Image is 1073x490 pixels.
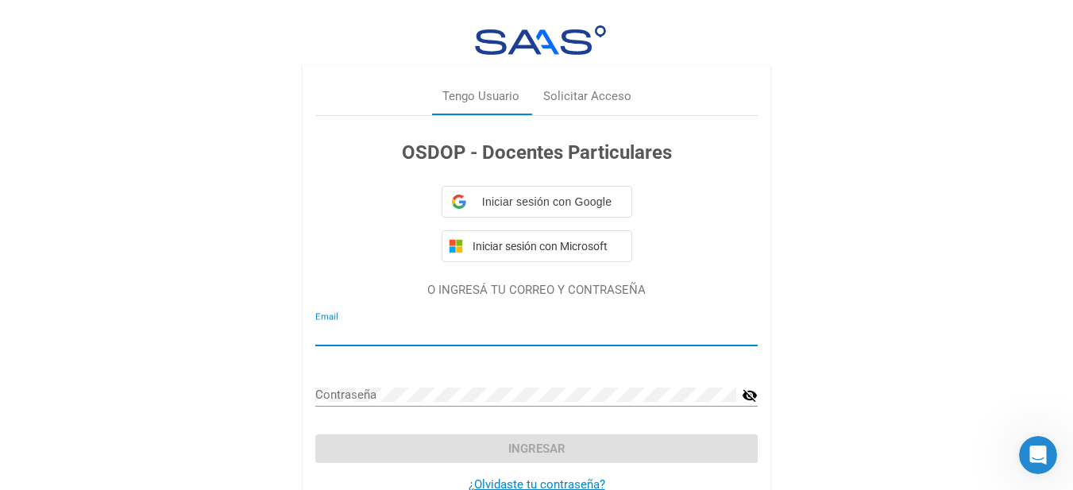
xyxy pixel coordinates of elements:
p: O INGRESÁ TU CORREO Y CONTRASEÑA [315,281,758,299]
div: Tengo Usuario [442,87,519,106]
button: Iniciar sesión con Microsoft [442,230,632,262]
h3: OSDOP - Docentes Particulares [315,138,758,167]
div: Solicitar Acceso [543,87,631,106]
span: Iniciar sesión con Microsoft [469,240,625,253]
span: Ingresar [508,442,565,456]
mat-icon: visibility_off [742,386,758,405]
iframe: Intercom live chat [1019,436,1057,474]
div: Iniciar sesión con Google [442,186,632,218]
span: Iniciar sesión con Google [473,194,622,210]
button: Ingresar [315,434,758,463]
